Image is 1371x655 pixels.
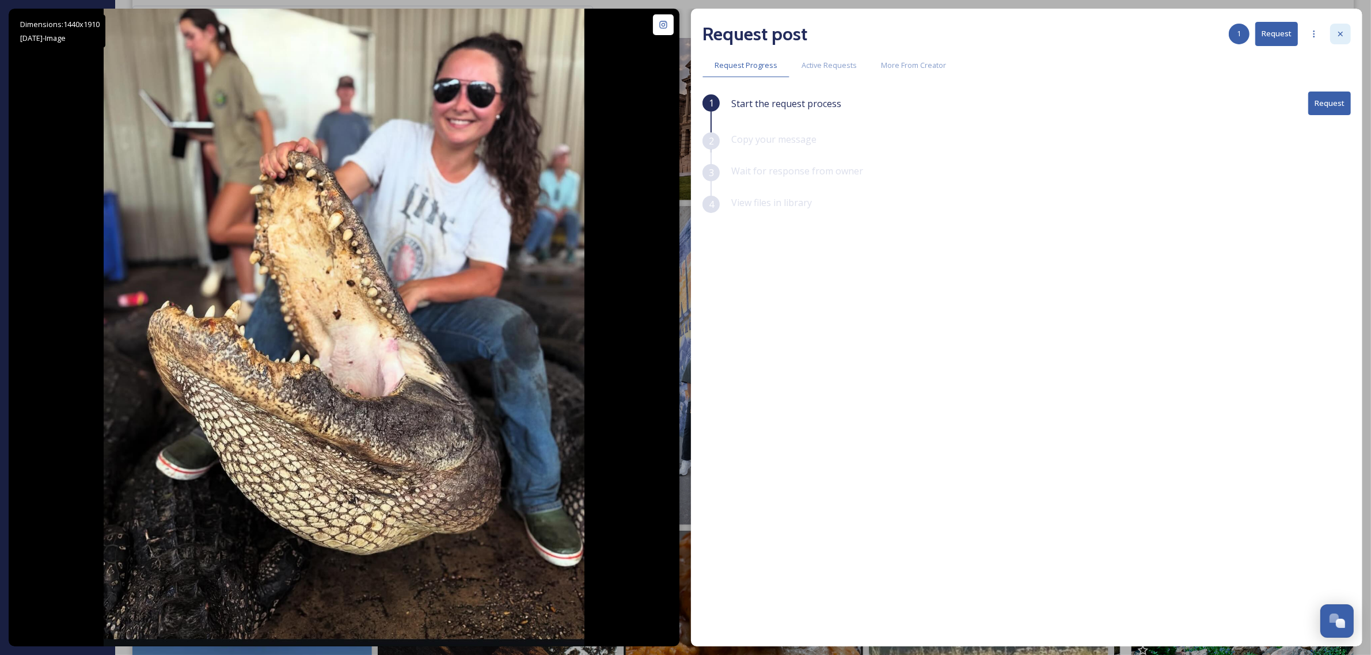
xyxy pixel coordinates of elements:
span: Dimensions: 1440 x 1910 [20,19,100,29]
span: Wait for response from owner [731,165,863,177]
img: #Cheyenne_Wheat Someone got em good one day #cheyenne [104,9,584,646]
span: 4 [709,197,714,211]
button: Open Chat [1320,604,1354,638]
span: [DATE] - Image [20,33,66,43]
span: View files in library [731,196,812,209]
span: 2 [709,134,714,148]
span: Copy your message [731,133,816,146]
span: Active Requests [802,60,857,71]
span: More From Creator [881,60,946,71]
h2: Request post [702,20,807,48]
span: Request Progress [715,60,777,71]
span: 1 [1237,28,1241,39]
span: 1 [709,96,714,110]
button: Request [1255,22,1298,45]
span: 3 [709,166,714,180]
span: Start the request process [731,97,841,111]
button: Request [1308,92,1351,115]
